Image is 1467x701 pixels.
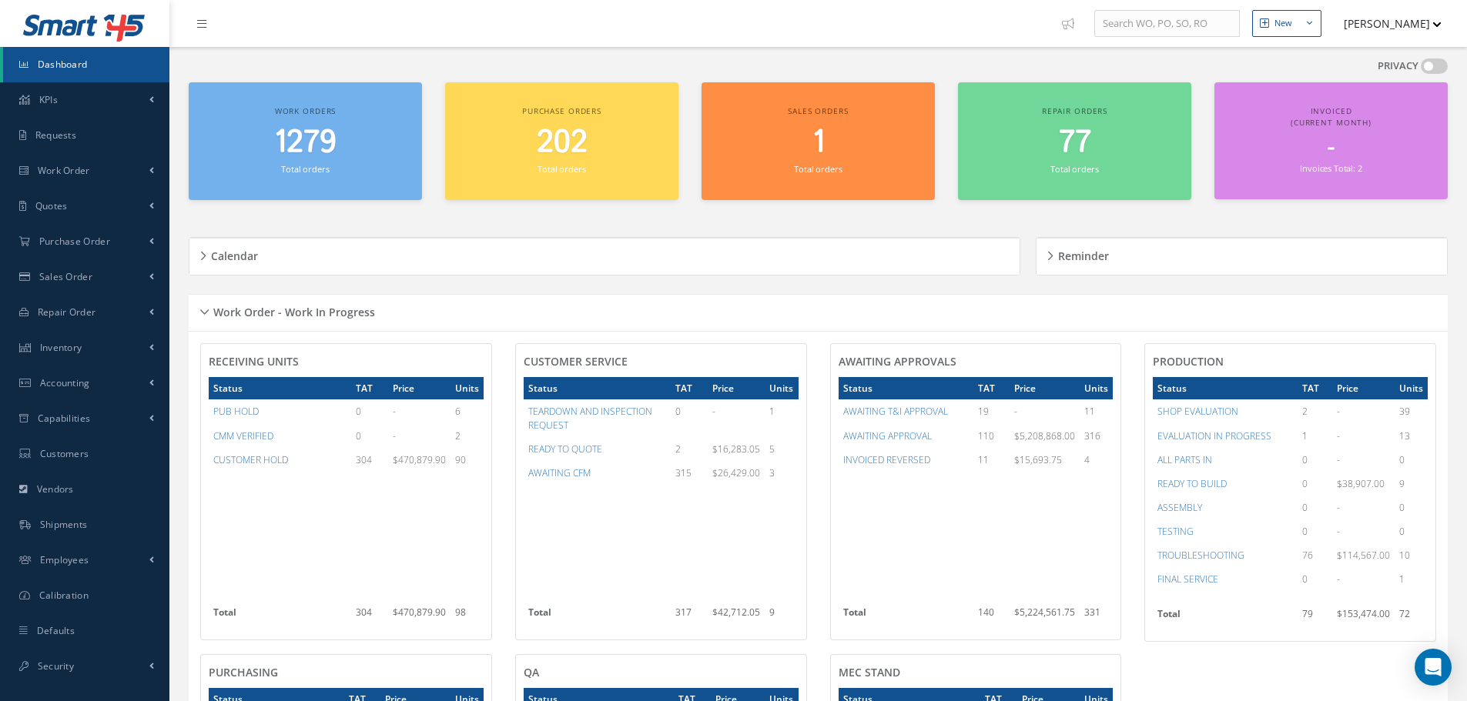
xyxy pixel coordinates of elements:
span: Capabilities [38,412,91,425]
span: Sales Order [39,270,92,283]
td: 316 [1080,424,1113,448]
span: 1279 [274,121,337,165]
td: 2 [671,437,708,461]
span: Purchase orders [522,105,601,116]
td: 315 [671,461,708,485]
span: - [1337,572,1340,586]
td: 0 [1298,496,1332,519]
th: Total [524,601,671,632]
a: Work orders 1279 Total orders [189,82,422,200]
span: $15,693.75 [1014,453,1062,466]
th: Status [209,377,351,399]
small: Total orders [794,163,842,175]
td: 11 [1080,399,1113,423]
th: TAT [973,377,1010,399]
span: Defaults [37,624,75,637]
span: Invoiced [1311,105,1352,116]
div: Open Intercom Messenger [1415,649,1452,686]
span: $470,879.90 [393,606,446,619]
td: 0 [351,424,388,448]
button: [PERSON_NAME] [1329,8,1442,38]
td: 0 [1298,448,1332,472]
a: TESTING [1157,525,1194,538]
th: TAT [671,377,708,399]
td: 79 [1298,603,1332,633]
small: Invoices Total: 2 [1300,162,1361,174]
span: Purchase Order [39,235,110,248]
th: TAT [1298,377,1332,399]
span: Work orders [275,105,336,116]
span: Repair Order [38,305,96,319]
td: 304 [351,448,388,472]
span: 202 [537,121,588,165]
span: $153,474.00 [1337,607,1390,620]
td: 0 [1298,519,1332,543]
a: AWAITING CFM [528,466,591,479]
span: Sales orders [788,105,848,116]
span: $5,224,561.75 [1014,606,1075,619]
td: 72 [1395,603,1428,633]
span: Shipments [40,518,88,531]
td: 0 [351,399,388,423]
h4: MEC STAND [839,666,1114,679]
td: 0 [1395,519,1428,543]
span: $16,283.05 [712,442,760,456]
td: 4 [1080,448,1113,472]
a: Dashboard [3,47,169,82]
a: READY TO QUOTE [528,442,602,456]
span: - [712,405,715,418]
h5: Calendar [206,245,258,263]
h4: PURCHASING [209,666,484,679]
button: New [1252,10,1321,37]
span: Calibration [39,589,89,602]
span: - [1328,133,1335,163]
span: - [393,405,396,418]
a: AWAITING APPROVAL [843,429,932,442]
span: - [1337,453,1340,466]
a: SHOP EVALUATION [1157,405,1238,418]
a: CUSTOMER HOLD [213,453,288,466]
td: 0 [671,399,708,436]
td: 1 [765,399,798,436]
a: Purchase orders 202 Total orders [445,82,678,200]
a: AWAITING T&I APPROVAL [843,405,948,418]
span: Requests [35,129,76,142]
th: Price [1332,377,1395,399]
th: Price [388,377,450,399]
a: TROUBLESHOOTING [1157,549,1244,562]
span: Security [38,659,74,673]
h4: CUSTOMER SERVICE [524,356,799,369]
label: PRIVACY [1378,58,1418,74]
th: Total [839,601,974,632]
a: CMM VERIFIED [213,429,273,442]
span: 77 [1059,121,1091,165]
td: 11 [973,448,1010,472]
span: $5,208,868.00 [1014,429,1075,442]
span: Inventory [40,341,82,354]
a: Invoiced (Current Month) - Invoices Total: 2 [1214,82,1448,199]
th: Status [1153,377,1297,399]
td: 0 [1395,496,1428,519]
span: Work Order [38,164,90,177]
span: - [1337,405,1340,418]
td: 76 [1298,543,1332,567]
th: Total [209,601,351,632]
h5: Work Order - Work In Progress [209,301,375,319]
span: KPIs [39,93,58,106]
span: Vendors [37,482,74,496]
td: 39 [1395,399,1428,423]
span: Accounting [40,376,90,389]
th: Status [524,377,671,399]
span: - [1337,501,1340,514]
td: 331 [1080,601,1113,632]
th: Units [1080,377,1113,399]
span: Quotes [35,199,68,212]
th: Units [1395,377,1428,399]
a: ASSEMBLY [1157,501,1202,514]
td: 9 [1395,472,1428,496]
a: TEARDOWN AND INSPECTION REQUEST [528,405,652,431]
h5: Reminder [1053,245,1109,263]
th: Units [765,377,798,399]
span: $38,907.00 [1337,477,1385,490]
td: 2 [1298,399,1332,423]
